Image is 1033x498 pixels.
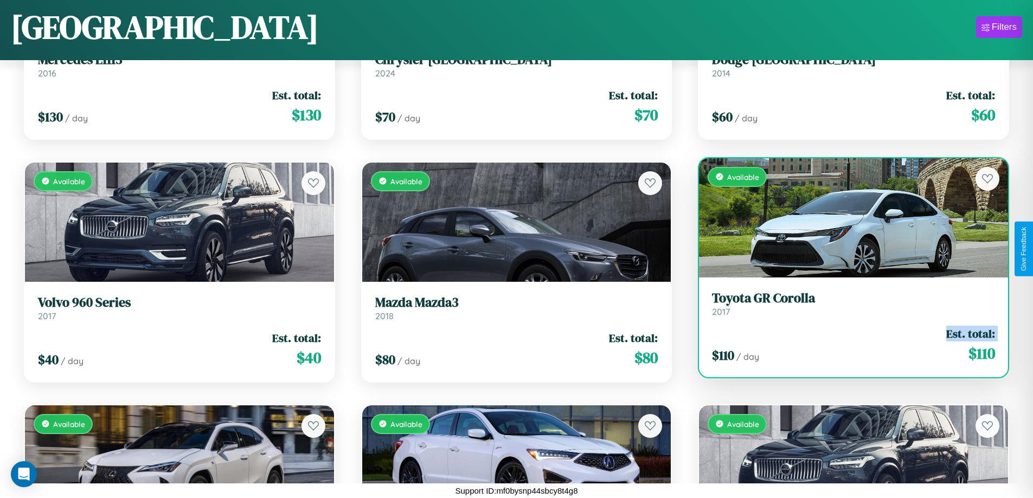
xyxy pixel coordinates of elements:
span: Est. total: [609,87,658,103]
span: Est. total: [272,87,321,103]
a: Volvo 960 Series2017 [38,295,321,321]
span: $ 70 [634,104,658,126]
a: Dodge [GEOGRAPHIC_DATA]2014 [712,52,995,79]
span: $ 80 [634,347,658,368]
span: Est. total: [272,330,321,346]
span: 2024 [375,68,395,79]
h1: [GEOGRAPHIC_DATA] [11,5,319,49]
span: Available [390,419,422,429]
span: Est. total: [946,87,995,103]
span: Available [390,177,422,186]
span: 2018 [375,311,394,321]
span: Available [727,172,759,182]
h3: Mercedes L1113 [38,52,321,68]
span: $ 60 [712,108,733,126]
h3: Dodge [GEOGRAPHIC_DATA] [712,52,995,68]
span: $ 60 [971,104,995,126]
span: 2016 [38,68,56,79]
span: $ 80 [375,351,395,368]
span: 2017 [38,311,56,321]
span: / day [61,355,84,366]
span: / day [397,113,420,124]
span: Available [53,177,85,186]
span: $ 40 [38,351,59,368]
span: $ 40 [297,347,321,368]
span: / day [735,113,758,124]
span: Available [53,419,85,429]
a: Toyota GR Corolla2017 [712,290,995,317]
a: Mercedes L11132016 [38,52,321,79]
span: $ 130 [292,104,321,126]
span: $ 130 [38,108,63,126]
p: Support ID: mf0bysnp44sbcy8t4g8 [455,483,578,498]
span: Est. total: [609,330,658,346]
span: Available [727,419,759,429]
h3: Chrysler [GEOGRAPHIC_DATA] [375,52,658,68]
h3: Volvo 960 Series [38,295,321,311]
span: $ 110 [712,346,734,364]
span: 2014 [712,68,730,79]
div: Filters [992,22,1017,33]
button: Filters [976,16,1022,38]
span: Est. total: [946,326,995,341]
span: / day [736,351,759,362]
a: Mazda Mazda32018 [375,295,658,321]
div: Open Intercom Messenger [11,461,37,487]
a: Chrysler [GEOGRAPHIC_DATA]2024 [375,52,658,79]
span: $ 70 [375,108,395,126]
h3: Toyota GR Corolla [712,290,995,306]
span: / day [397,355,420,366]
span: 2017 [712,306,730,317]
h3: Mazda Mazda3 [375,295,658,311]
div: Give Feedback [1020,227,1028,271]
span: / day [65,113,88,124]
span: $ 110 [968,342,995,364]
